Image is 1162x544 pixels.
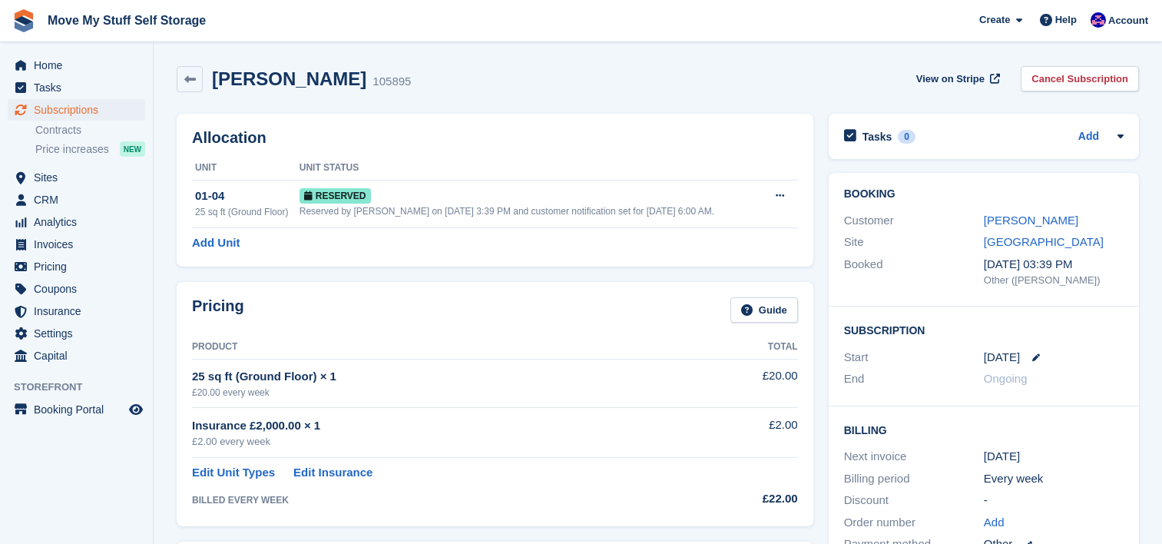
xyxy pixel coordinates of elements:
span: Price increases [35,142,109,157]
div: 01-04 [195,187,300,205]
a: menu [8,211,145,233]
div: - [984,492,1124,509]
a: Move My Stuff Self Storage [41,8,212,33]
a: menu [8,77,145,98]
th: Total [699,335,798,360]
img: Jade Whetnall [1091,12,1106,28]
div: Reserved by [PERSON_NAME] on [DATE] 3:39 PM and customer notification set for [DATE] 6:00 AM. [300,204,762,218]
div: End [844,370,984,388]
span: Tasks [34,77,126,98]
a: menu [8,345,145,367]
th: Unit [192,156,300,181]
span: Help [1055,12,1077,28]
h2: Tasks [862,130,892,144]
h2: Pricing [192,297,244,323]
div: Billing period [844,470,984,488]
div: Customer [844,212,984,230]
a: menu [8,99,145,121]
a: menu [8,300,145,322]
time: 2025-09-04 00:00:00 UTC [984,349,1020,367]
div: £22.00 [699,490,798,508]
span: Create [979,12,1010,28]
h2: [PERSON_NAME] [212,68,366,89]
span: Subscriptions [34,99,126,121]
span: View on Stripe [916,71,985,87]
div: Insurance £2,000.00 × 1 [192,417,699,435]
a: Guide [730,297,798,323]
span: CRM [34,189,126,211]
span: Sites [34,167,126,188]
a: menu [8,323,145,344]
span: Account [1108,13,1148,28]
div: Other ([PERSON_NAME]) [984,273,1124,288]
h2: Booking [844,188,1124,201]
div: NEW [120,141,145,157]
span: Ongoing [984,372,1028,385]
h2: Allocation [192,129,798,147]
a: Contracts [35,123,145,138]
div: Site [844,234,984,251]
img: stora-icon-8386f47178a22dfd0bd8f6a31ec36ba5ce8667c1dd55bd0f319d3a0aa187defe.svg [12,9,35,32]
div: Order number [844,514,984,532]
h2: Billing [844,422,1124,437]
span: Booking Portal [34,399,126,420]
span: Coupons [34,278,126,300]
th: Product [192,335,699,360]
a: menu [8,278,145,300]
span: Pricing [34,256,126,277]
div: Start [844,349,984,367]
div: Next invoice [844,448,984,466]
a: [PERSON_NAME] [984,214,1078,227]
span: Analytics [34,211,126,233]
td: £20.00 [699,359,798,407]
div: £20.00 every week [192,386,699,400]
div: BILLED EVERY WEEK [192,493,699,507]
a: Preview store [127,400,145,419]
div: Booked [844,256,984,288]
a: menu [8,189,145,211]
a: menu [8,399,145,420]
th: Unit Status [300,156,762,181]
a: Add Unit [192,234,240,252]
div: Discount [844,492,984,509]
div: 25 sq ft (Ground Floor) [195,205,300,219]
span: Capital [34,345,126,367]
a: Add [984,514,1005,532]
span: Storefront [14,380,153,395]
span: Settings [34,323,126,344]
a: View on Stripe [910,66,1003,91]
span: Invoices [34,234,126,255]
div: 105895 [372,73,411,91]
h2: Subscription [844,322,1124,337]
a: Edit Unit Types [192,464,275,482]
a: Edit Insurance [293,464,372,482]
a: menu [8,167,145,188]
div: Every week [984,470,1124,488]
td: £2.00 [699,408,798,458]
a: menu [8,234,145,255]
a: menu [8,55,145,76]
a: Add [1078,128,1099,146]
span: Insurance [34,300,126,322]
div: [DATE] [984,448,1124,466]
div: £2.00 every week [192,434,699,449]
a: menu [8,256,145,277]
a: Cancel Subscription [1021,66,1139,91]
span: Home [34,55,126,76]
span: Reserved [300,188,371,204]
a: [GEOGRAPHIC_DATA] [984,235,1104,248]
div: 25 sq ft (Ground Floor) × 1 [192,368,699,386]
a: Price increases NEW [35,141,145,158]
div: [DATE] 03:39 PM [984,256,1124,274]
div: 0 [898,130,915,144]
